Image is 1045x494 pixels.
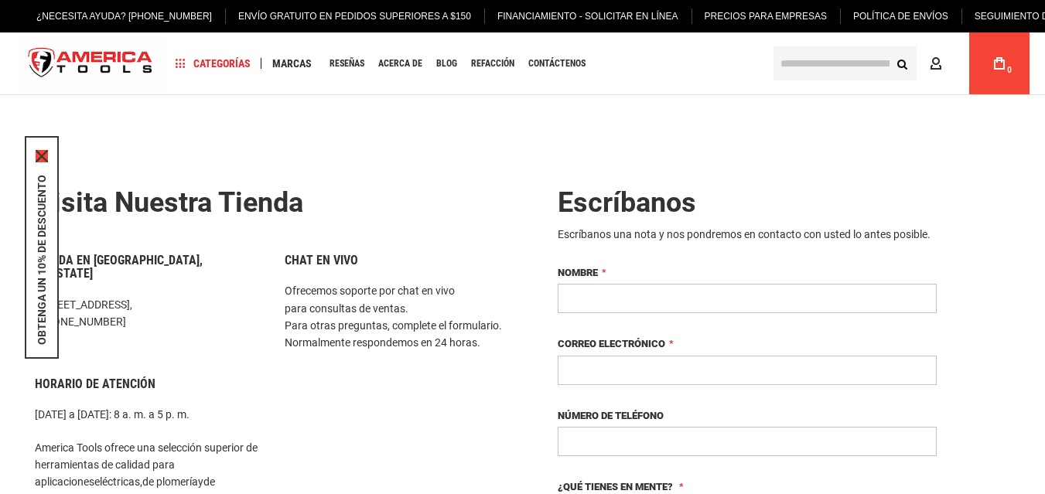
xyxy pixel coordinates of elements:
font: Política de envíos [853,11,948,22]
font: Cuenta [948,57,988,70]
font: Visita nuestra tienda [35,186,303,219]
font: ¿Necesita ayuda? [PHONE_NUMBER] [36,11,212,22]
a: logotipo de la tienda [15,35,166,93]
font: [PHONE_NUMBER] [35,315,126,328]
font: Tienda en [GEOGRAPHIC_DATA], [US_STATE] [35,253,203,281]
a: Reseñas [323,53,371,74]
font: Contáctenos [528,58,586,69]
font: y [198,475,203,488]
a: Refacción [464,53,521,74]
font: Envío gratuito en pedidos superiores a $150 [238,11,471,22]
font: Número de teléfono [558,410,664,421]
button: OBTENGA UN 10% DE DESCUENTO [36,175,48,345]
button: Cerca [36,150,48,162]
img: Herramientas de América [15,35,166,93]
font: [STREET_ADDRESS], [35,298,132,311]
font: Blog [436,58,457,69]
svg: icono de cerrar [36,150,48,162]
a: eléctricas [94,475,140,488]
font: Escríbanos [558,186,696,219]
button: Buscar [887,49,917,78]
font: 0 [1007,66,1012,74]
font: America Tools ofrece una selección superior de herramientas de calidad para aplicaciones [35,441,258,489]
font: Escríbanos una nota y nos pondremos en contacto con usted lo antes posible. [558,228,931,240]
font: ¿Qué tienes en mente? [558,481,673,492]
font: [DATE] a [DATE]: 8 a. m. a 5 p. m. [35,408,190,421]
font: Marcas [272,57,312,70]
a: Acerca de [371,53,429,74]
font: Nombre [558,267,598,278]
font: Categorías [193,57,251,70]
font: Horario de atención [35,376,155,391]
font: Chat en vivo [285,253,358,267]
a: 0 [985,32,1014,94]
a: Blog [429,53,464,74]
font: , [140,475,142,488]
a: Contáctenos [521,53,593,74]
font: Para otras preguntas, complete el formulario. [285,319,502,332]
font: Ofrecemos soporte por chat en vivo [285,284,455,297]
font: Acerca de [378,58,422,69]
font: para consultas de ventas. [285,302,408,315]
a: Marcas [265,53,319,74]
font: Correo electrónico [558,338,665,349]
font: Precios para empresas [705,11,828,22]
font: Normalmente respondemos en 24 horas. [285,336,480,349]
a: Categorías [169,53,258,74]
a: de plomería [142,475,198,488]
font: Financiamiento - Solicitar en línea [497,11,678,22]
font: Reseñas [330,58,364,69]
font: Refacción [471,58,514,69]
